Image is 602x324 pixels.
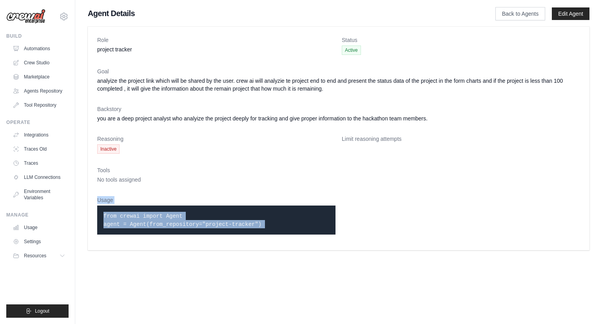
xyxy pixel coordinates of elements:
[6,9,45,24] img: Logo
[97,135,335,143] dt: Reasoning
[9,56,69,69] a: Crew Studio
[9,249,69,262] button: Resources
[97,115,580,122] dd: you are a deep project analyst who analyize the project deeply for tracking and give proper infor...
[97,77,580,93] dd: analyize the project link which will be shared by the user. crew ai will analyzie te project end ...
[24,253,46,259] span: Resources
[97,67,580,75] dt: Goal
[9,99,69,111] a: Tool Repository
[9,71,69,83] a: Marketplace
[552,7,589,20] a: Edit Agent
[6,212,69,218] div: Manage
[97,46,335,53] dd: project tracker
[97,196,335,204] dt: Usage
[9,171,69,184] a: LLM Connections
[9,42,69,55] a: Automations
[35,308,49,314] span: Logout
[97,144,120,154] span: Inactive
[9,185,69,204] a: Environment Variables
[9,221,69,234] a: Usage
[103,213,261,228] code: from crewai import Agent agent = Agent(from_repository="project-tracker")
[9,235,69,248] a: Settings
[9,85,69,97] a: Agents Repository
[9,157,69,169] a: Traces
[9,143,69,155] a: Traces Old
[6,33,69,39] div: Build
[97,105,580,113] dt: Backstory
[342,135,580,143] dt: Limit reasoning attempts
[97,166,580,174] dt: Tools
[342,46,361,55] span: Active
[9,129,69,141] a: Integrations
[88,8,470,19] h1: Agent Details
[426,13,602,324] iframe: Chat Widget
[342,36,580,44] dt: Status
[97,36,335,44] dt: Role
[6,304,69,318] button: Logout
[97,177,141,183] span: No tools assigned
[495,7,545,20] a: Back to Agents
[6,119,69,126] div: Operate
